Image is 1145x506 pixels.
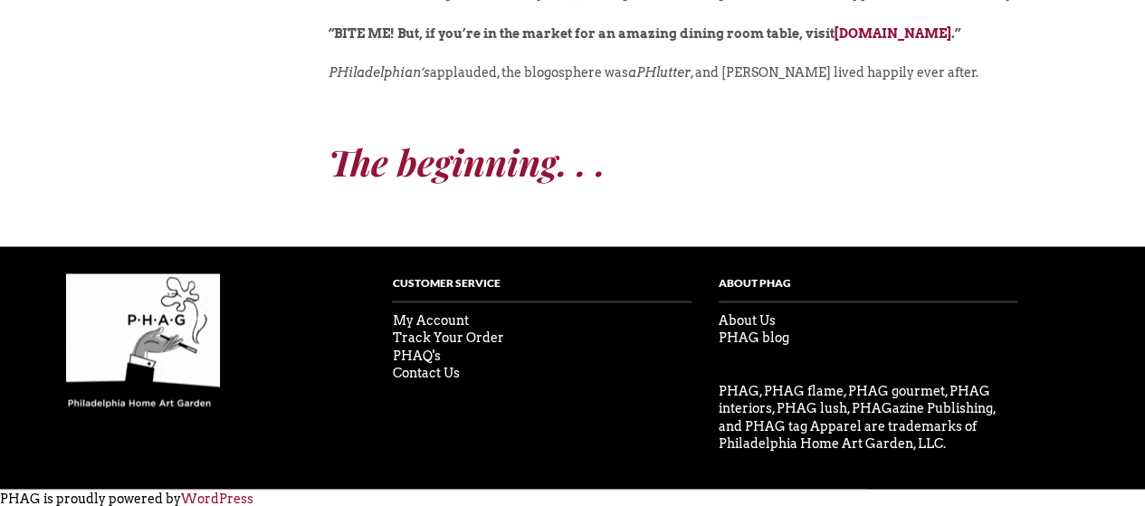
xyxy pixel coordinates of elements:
[329,62,1074,102] p: applauded, the blogosphere was , and [PERSON_NAME] lived happily ever after.
[719,329,789,344] a: PHAG blog
[329,65,430,80] em: PHiladelphian’s
[719,312,776,327] a: About Us
[66,273,220,409] img: phag-logo-compressor.gif
[392,312,468,327] a: My Account
[392,273,691,302] h4: Customer Service
[835,26,951,41] a: [DOMAIN_NAME]
[719,382,1017,453] p: PHAG, PHAG flame, PHAG gourmet, PHAG interiors, PHAG lush, PHAGazine Publishing, and PHAG tag App...
[329,26,961,41] strong: “BITE ME! But, if you’re in the market for an amazing dining room table, visit .”
[181,491,253,505] a: WordPress
[628,65,691,80] em: aPHlutter
[392,348,440,362] a: PHAQ's
[392,329,503,344] a: Track Your Order
[719,273,1017,302] h4: About PHag
[392,365,459,379] a: Contact Us
[329,152,1074,172] div: The beginning. . .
